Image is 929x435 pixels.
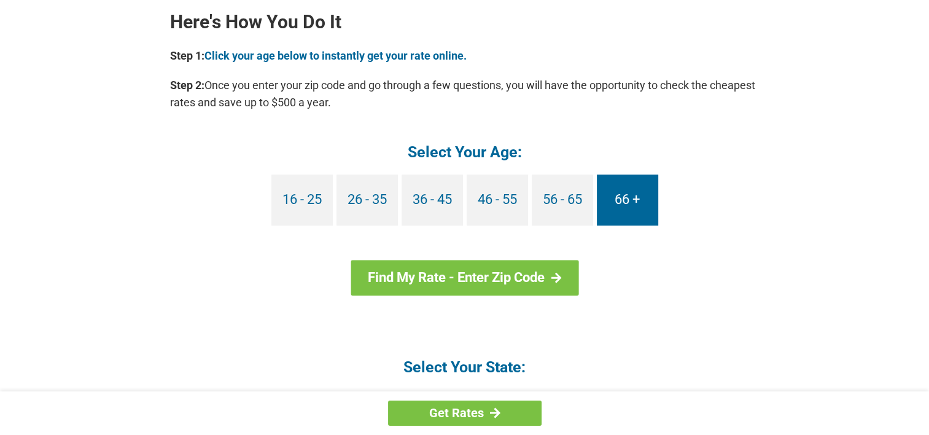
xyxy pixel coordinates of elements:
[204,49,467,62] a: Click your age below to instantly get your rate online.
[597,174,658,225] a: 66 +
[402,174,463,225] a: 36 - 45
[170,12,760,32] h2: Here's How You Do It
[351,260,578,296] a: Find My Rate - Enter Zip Code
[271,174,333,225] a: 16 - 25
[467,174,528,225] a: 46 - 55
[170,77,760,111] p: Once you enter your zip code and go through a few questions, you will have the opportunity to che...
[336,174,398,225] a: 26 - 35
[388,401,542,426] a: Get Rates
[170,357,760,377] h4: Select Your State:
[170,79,204,92] b: Step 2:
[532,174,593,225] a: 56 - 65
[170,49,204,62] b: Step 1:
[170,142,760,162] h4: Select Your Age:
